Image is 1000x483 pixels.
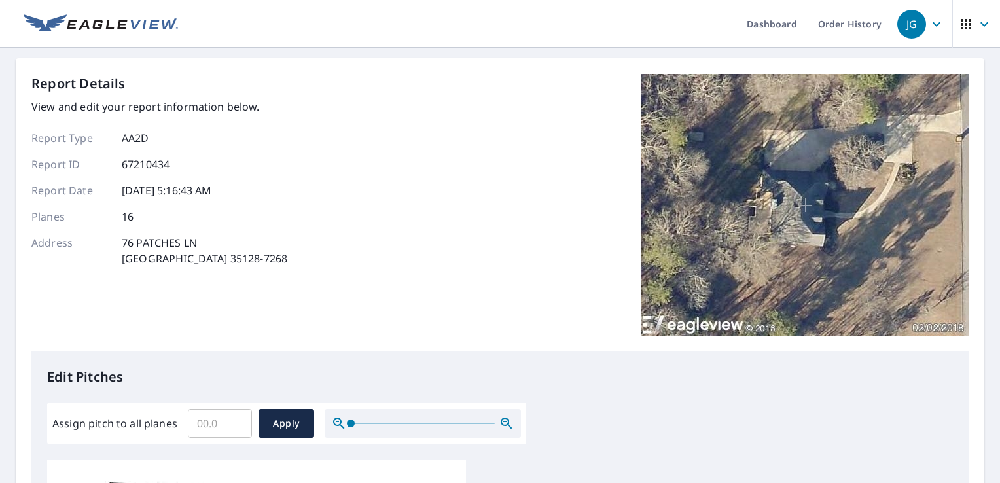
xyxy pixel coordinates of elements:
[122,235,287,266] p: 76 PATCHES LN [GEOGRAPHIC_DATA] 35128-7268
[31,209,110,224] p: Planes
[122,156,170,172] p: 67210434
[122,209,134,224] p: 16
[47,367,953,387] p: Edit Pitches
[31,99,287,115] p: View and edit your report information below.
[269,416,304,432] span: Apply
[188,405,252,442] input: 00.0
[31,130,110,146] p: Report Type
[897,10,926,39] div: JG
[122,130,149,146] p: AA2D
[52,416,177,431] label: Assign pitch to all planes
[24,14,178,34] img: EV Logo
[31,156,110,172] p: Report ID
[31,74,126,94] p: Report Details
[122,183,212,198] p: [DATE] 5:16:43 AM
[31,235,110,266] p: Address
[259,409,314,438] button: Apply
[641,74,969,336] img: Top image
[31,183,110,198] p: Report Date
